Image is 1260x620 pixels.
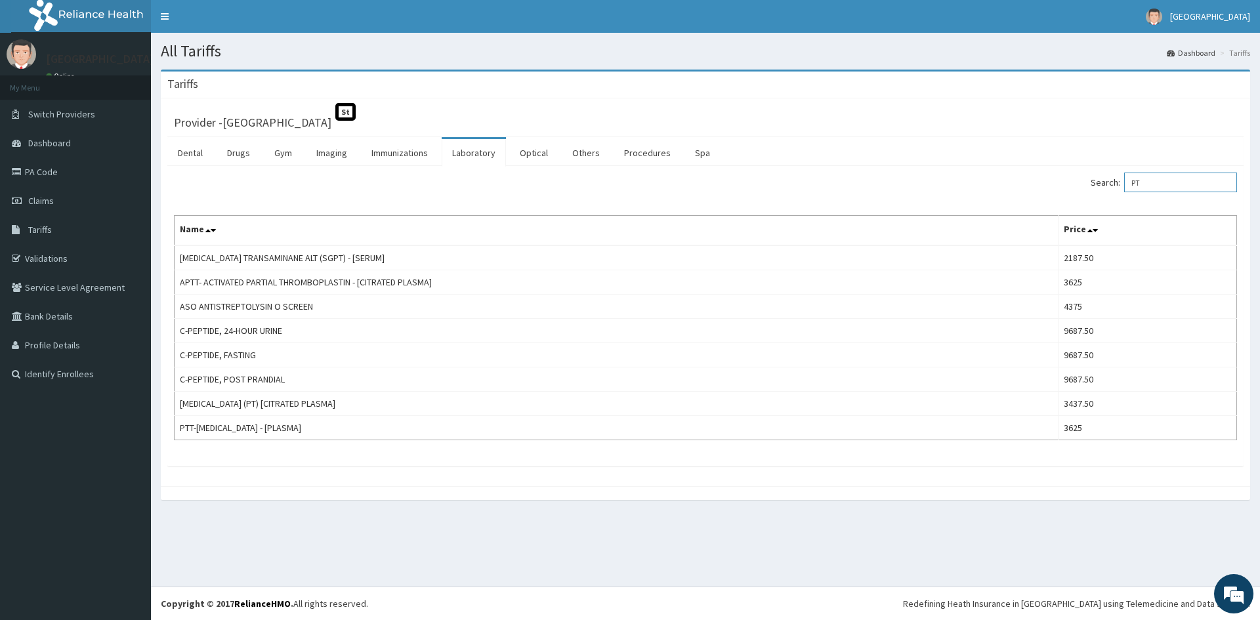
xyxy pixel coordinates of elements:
a: RelianceHMO [234,598,291,610]
span: Dashboard [28,137,71,149]
th: Name [175,216,1059,246]
div: Minimize live chat window [215,7,247,38]
label: Search: [1091,173,1237,192]
span: [GEOGRAPHIC_DATA] [1170,10,1250,22]
img: User Image [1146,9,1162,25]
a: Dashboard [1167,47,1215,58]
h3: Tariffs [167,78,198,90]
td: ASO ANTISTREPTOLYSIN O SCREEN [175,295,1059,319]
th: Price [1058,216,1236,246]
a: Spa [684,139,721,167]
td: 4375 [1058,295,1236,319]
td: 9687.50 [1058,343,1236,367]
span: Claims [28,195,54,207]
td: C-PEPTIDE, 24-HOUR URINE [175,319,1059,343]
a: Optical [509,139,558,167]
h1: All Tariffs [161,43,1250,60]
td: 2187.50 [1058,245,1236,270]
a: Immunizations [361,139,438,167]
td: 3625 [1058,270,1236,295]
strong: Copyright © 2017 . [161,598,293,610]
td: APTT- ACTIVATED PARTIAL THROMBOPLASTIN - [CITRATED PLASMA] [175,270,1059,295]
td: 3437.50 [1058,392,1236,416]
td: [MEDICAL_DATA] TRANSAMINANE ALT (SGPT) - [SERUM] [175,245,1059,270]
li: Tariffs [1217,47,1250,58]
span: Tariffs [28,224,52,236]
h3: Provider - [GEOGRAPHIC_DATA] [174,117,331,129]
a: Laboratory [442,139,506,167]
span: St [335,103,356,121]
td: [MEDICAL_DATA] (PT) [CITRATED PLASMA] [175,392,1059,416]
a: Online [46,72,77,81]
td: 3625 [1058,416,1236,440]
p: [GEOGRAPHIC_DATA] [46,53,154,65]
input: Search: [1124,173,1237,192]
div: Chat with us now [68,73,220,91]
img: User Image [7,39,36,69]
a: Procedures [614,139,681,167]
span: Switch Providers [28,108,95,120]
a: Others [562,139,610,167]
a: Dental [167,139,213,167]
td: 9687.50 [1058,319,1236,343]
td: C-PEPTIDE, FASTING [175,343,1059,367]
a: Imaging [306,139,358,167]
div: Redefining Heath Insurance in [GEOGRAPHIC_DATA] using Telemedicine and Data Science! [903,597,1250,610]
td: C-PEPTIDE, POST PRANDIAL [175,367,1059,392]
td: PTT-[MEDICAL_DATA] - [PLASMA] [175,416,1059,440]
textarea: Type your message and hit 'Enter' [7,358,250,404]
footer: All rights reserved. [151,587,1260,620]
td: 9687.50 [1058,367,1236,392]
a: Gym [264,139,303,167]
img: d_794563401_company_1708531726252_794563401 [24,66,53,98]
span: We're online! [76,165,181,298]
a: Drugs [217,139,261,167]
